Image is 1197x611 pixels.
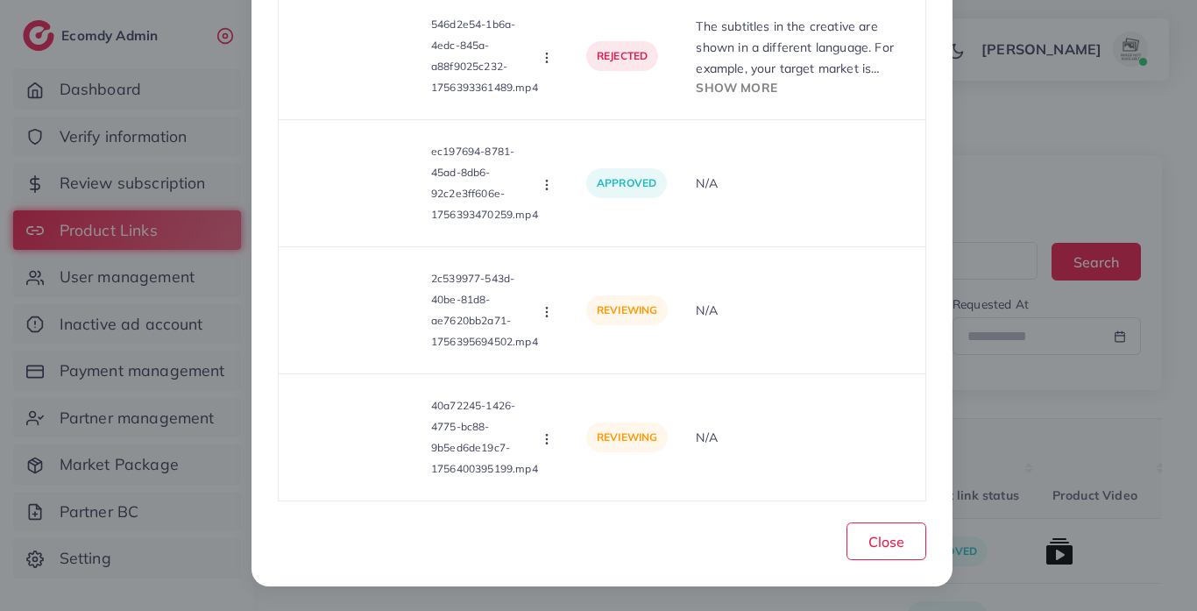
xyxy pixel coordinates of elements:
[696,173,911,194] p: N/A
[431,141,539,225] p: ec197694-8781-45ad-8db6-92c2e3ff606e-1756393470259.mp4
[586,423,668,452] p: reviewing
[696,427,911,448] p: N/A
[846,522,926,560] button: Close
[586,295,668,325] p: reviewing
[431,268,539,352] p: 2c539977-543d-40be-81d8-ae7620bb2a71-1756395694502.mp4
[586,41,658,71] p: rejected
[431,395,539,480] p: 40a72245-1426-4775-bc88-9b5ed6de19c7-1756400395199.mp4
[431,14,539,98] p: 546d2e54-1b6a-4edc-845a-a88f9025c232-1756393361489.mp4
[586,168,667,198] p: approved
[696,80,776,95] span: Show more
[696,16,911,79] p: The subtitles in the creative are shown in a different language. For example, your target market ...
[868,533,904,551] span: Close
[696,300,911,321] p: N/A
